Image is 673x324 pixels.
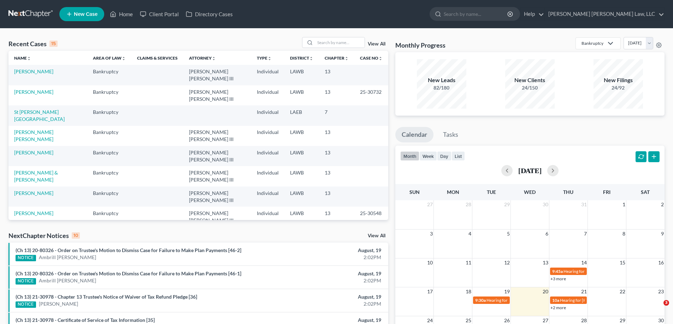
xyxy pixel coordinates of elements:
i: unfold_more [122,56,126,61]
td: Individual [251,105,284,126]
td: LAWB [284,146,319,166]
a: [PERSON_NAME] [PERSON_NAME] [14,129,53,142]
td: [PERSON_NAME] [PERSON_NAME] III [183,207,251,227]
span: 23 [657,287,665,296]
span: 15 [619,258,626,267]
td: 25-30548 [354,207,388,227]
span: 31 [580,200,588,209]
td: [PERSON_NAME] [PERSON_NAME] III [183,166,251,186]
div: New Filings [594,76,643,84]
span: 22 [619,287,626,296]
a: +3 more [550,276,566,281]
td: Individual [251,146,284,166]
td: 13 [319,85,354,105]
td: 13 [319,187,354,207]
a: Ambrill [PERSON_NAME] [39,277,96,284]
i: unfold_more [309,56,313,61]
td: Bankruptcy [87,207,131,227]
td: Bankruptcy [87,85,131,105]
a: Nameunfold_more [14,55,31,61]
a: Tasks [437,127,465,142]
td: 13 [319,166,354,186]
a: Directory Cases [182,8,236,20]
span: 9:30a [475,298,486,303]
td: Individual [251,85,284,105]
a: +2 more [550,305,566,310]
td: [PERSON_NAME] [PERSON_NAME] III [183,126,251,146]
td: Bankruptcy [87,126,131,146]
span: 19 [503,287,510,296]
span: Wed [524,189,536,195]
span: 10a [552,298,559,303]
a: [PERSON_NAME] [14,190,53,196]
span: 21 [580,287,588,296]
td: Individual [251,166,284,186]
i: unfold_more [212,56,216,61]
span: 14 [580,258,588,267]
a: Case Nounfold_more [360,55,383,61]
a: [PERSON_NAME] [14,149,53,155]
td: [PERSON_NAME] [PERSON_NAME] III [183,85,251,105]
a: (Ch 13) 20-80326 - Order on Trustee's Motion to Dismiss Case for Failure to Make Plan Payments [4... [16,247,241,253]
td: Individual [251,126,284,146]
span: Sat [641,189,650,195]
span: Thu [563,189,573,195]
a: [PERSON_NAME] [14,68,53,74]
span: 4 [468,230,472,238]
div: August, 19 [264,317,381,324]
span: Fri [603,189,610,195]
a: (Ch 13) 21-30978 - Chapter 13 Trustee's Notice of Waiver of Tax Refund Pledge [36] [16,294,197,300]
td: Individual [251,65,284,85]
td: LAWB [284,85,319,105]
td: 7 [319,105,354,126]
span: 16 [657,258,665,267]
td: LAWB [284,126,319,146]
span: New Case [74,12,98,17]
a: Area of Lawunfold_more [93,55,126,61]
a: Typeunfold_more [257,55,272,61]
a: [PERSON_NAME] [14,210,53,216]
a: St [PERSON_NAME][GEOGRAPHIC_DATA] [14,109,65,122]
h2: [DATE] [518,167,542,174]
td: 13 [319,65,354,85]
h3: Monthly Progress [395,41,445,49]
a: Calendar [395,127,433,142]
a: [PERSON_NAME] [PERSON_NAME] Law, LLC [545,8,664,20]
td: 25-30732 [354,85,388,105]
div: August, 19 [264,270,381,277]
a: [PERSON_NAME] & [PERSON_NAME] [14,170,58,183]
span: 28 [465,200,472,209]
span: 5 [506,230,510,238]
td: [PERSON_NAME] [PERSON_NAME] III [183,65,251,85]
div: 24/150 [505,84,555,91]
input: Search by name... [444,7,508,20]
span: Sun [409,189,420,195]
span: 27 [426,200,433,209]
td: [PERSON_NAME] [PERSON_NAME] III [183,146,251,166]
div: 2:02PM [264,277,381,284]
span: 20 [542,287,549,296]
a: View All [368,42,385,47]
span: 9 [660,230,665,238]
i: unfold_more [27,56,31,61]
div: 10 [72,232,80,239]
span: 10 [426,258,433,267]
button: day [437,151,451,161]
td: Individual [251,207,284,227]
a: Help [520,8,544,20]
span: Mon [447,189,459,195]
i: unfold_more [344,56,349,61]
div: NOTICE [16,255,36,261]
a: Home [106,8,136,20]
button: month [400,151,419,161]
td: Bankruptcy [87,65,131,85]
a: (Ch 13) 20-80326 - Order on Trustee's Motion to Dismiss Case for Failure to Make Plan Payments [4... [16,270,241,276]
div: 2:02PM [264,254,381,261]
td: 13 [319,207,354,227]
a: (Ch 13) 21-30978 - Certificate of Service of Tax Information [35] [16,317,155,323]
td: Bankruptcy [87,105,131,126]
span: 2 [660,200,665,209]
td: LAWB [284,166,319,186]
div: New Clients [505,76,555,84]
a: Attorneyunfold_more [189,55,216,61]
